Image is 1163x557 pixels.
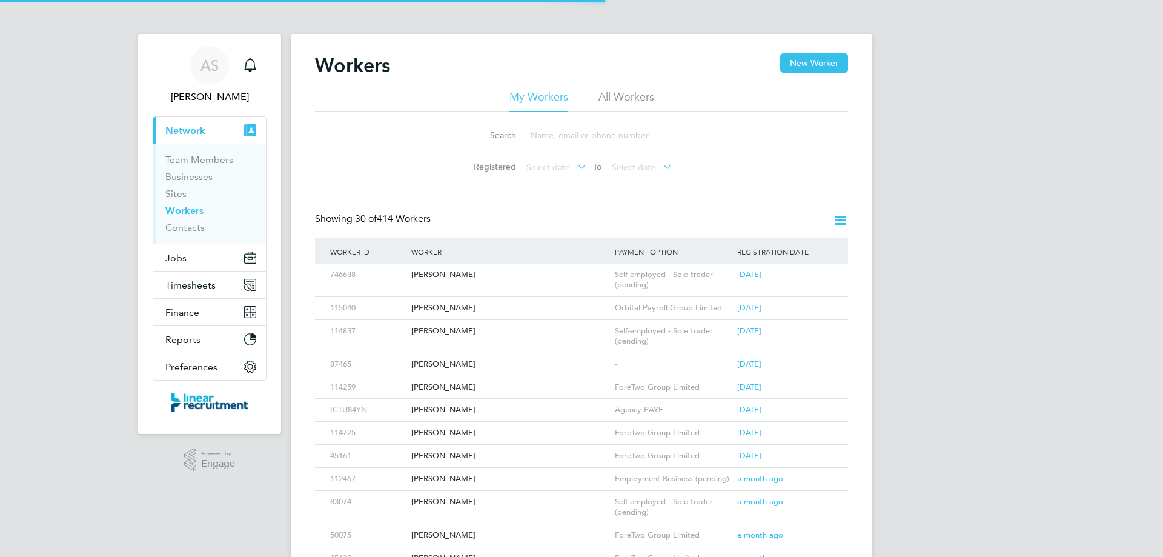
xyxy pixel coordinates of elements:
div: ForeTwo Group Limited [612,376,734,399]
a: 87465[PERSON_NAME]-[DATE] [327,353,836,363]
span: To [589,159,605,175]
span: [DATE] [737,382,761,392]
span: [DATE] [737,404,761,415]
span: Network [165,125,205,136]
div: Network [153,144,266,244]
div: [PERSON_NAME] [408,468,612,490]
div: Self-employed - Sole trader (pending) [612,320,734,353]
div: 50075 [327,524,408,547]
button: Finance [153,299,266,325]
a: 112467[PERSON_NAME]Employment Business (pending)a month ago [327,467,836,478]
a: 45161[PERSON_NAME]ForeTwo Group Limited[DATE] [327,444,836,455]
div: Worker [408,238,612,265]
div: Payment Option [612,238,734,265]
span: Alyssa Smith [153,90,267,104]
span: [DATE] [737,450,761,461]
a: Go to home page [153,393,267,412]
div: [PERSON_NAME] [408,399,612,421]
a: 114837[PERSON_NAME]Self-employed - Sole trader (pending)[DATE] [327,319,836,330]
div: 87465 [327,353,408,376]
span: Jobs [165,252,187,264]
a: 115040[PERSON_NAME]Orbital Payroll Group Limited[DATE] [327,296,836,307]
div: Worker ID [327,238,408,265]
div: [PERSON_NAME] [408,320,612,342]
div: 114837 [327,320,408,342]
span: Preferences [165,361,217,373]
input: Name, email or phone number [525,124,701,147]
div: Self-employed - Sole trader (pending) [612,264,734,296]
a: ICTU84YN[PERSON_NAME]Agency PAYE[DATE] [327,398,836,409]
span: [DATE] [737,427,761,438]
li: My Workers [509,90,568,112]
span: [DATE] [737,359,761,369]
span: Reports [165,334,200,345]
div: Orbital Payroll Group Limited [612,297,734,319]
a: Team Members [165,154,233,165]
span: [DATE] [737,325,761,336]
div: Registration Date [734,238,836,265]
span: Finance [165,307,199,318]
div: Showing [315,213,433,225]
a: Contacts [165,222,205,233]
span: a month ago [737,473,783,484]
div: [PERSON_NAME] [408,422,612,444]
span: 30 of [355,213,377,225]
h2: Workers [315,53,390,78]
a: 83074[PERSON_NAME]Self-employed - Sole trader (pending)a month ago [327,490,836,501]
a: 50075[PERSON_NAME]ForeTwo Group Limiteda month ago [327,524,836,534]
div: Self-employed - Sole trader (pending) [612,491,734,524]
span: Engage [201,459,235,469]
button: Network [153,117,266,144]
a: Powered byEngage [184,449,236,472]
a: 114259[PERSON_NAME]ForeTwo Group Limited[DATE] [327,376,836,386]
div: 83074 [327,491,408,513]
label: Registered [462,161,516,172]
span: a month ago [737,496,783,507]
button: Reports [153,326,266,353]
label: Search [462,130,516,141]
div: 114259 [327,376,408,399]
span: Select date [526,162,570,173]
div: Employment Business (pending) [612,468,734,490]
a: 114725[PERSON_NAME]ForeTwo Group Limited[DATE] [327,421,836,432]
div: - [612,353,734,376]
span: a month ago [737,530,783,540]
div: ForeTwo Group Limited [612,445,734,467]
a: Sites [165,188,187,199]
button: Timesheets [153,272,266,298]
div: [PERSON_NAME] [408,297,612,319]
a: 746638[PERSON_NAME]Self-employed - Sole trader (pending)[DATE] [327,263,836,273]
button: Jobs [153,244,266,271]
a: Workers [165,205,204,216]
div: [PERSON_NAME] [408,491,612,513]
li: All Workers [598,90,654,112]
div: [PERSON_NAME] [408,445,612,467]
button: New Worker [780,53,848,73]
div: 746638 [327,264,408,286]
div: 115040 [327,297,408,319]
button: Preferences [153,353,266,380]
a: AS[PERSON_NAME] [153,46,267,104]
div: [PERSON_NAME] [408,353,612,376]
span: Powered by [201,449,235,459]
div: 112467 [327,468,408,490]
div: ICTU84YN [327,399,408,421]
div: 114725 [327,422,408,444]
span: Select date [612,162,655,173]
div: 45161 [327,445,408,467]
span: 414 Workers [355,213,431,225]
img: linearrecruitment-logo-retina.png [171,393,248,412]
span: [DATE] [737,302,761,313]
div: ForeTwo Group Limited [612,524,734,547]
div: [PERSON_NAME] [408,264,612,286]
div: [PERSON_NAME] [408,376,612,399]
span: [DATE] [737,269,761,279]
span: AS [200,58,219,73]
div: Agency PAYE [612,399,734,421]
a: 25420[PERSON_NAME]ForeTwo Group Limiteda month ago [327,547,836,557]
nav: Main navigation [138,34,281,434]
span: Timesheets [165,279,216,291]
div: [PERSON_NAME] [408,524,612,547]
a: Businesses [165,171,213,182]
div: ForeTwo Group Limited [612,422,734,444]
